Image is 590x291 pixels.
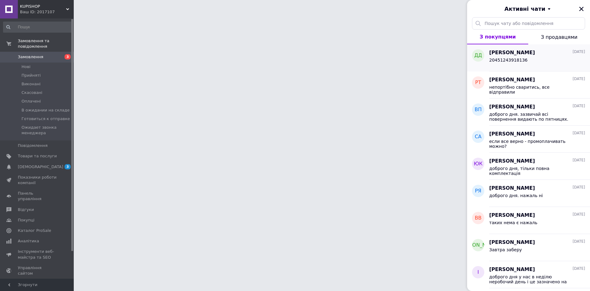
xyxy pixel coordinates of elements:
span: В ожидании на складе [22,107,70,113]
span: СА [475,133,482,140]
span: таких нема є нажаль [489,220,537,225]
span: Нові [22,64,30,70]
span: Показники роботи компанії [18,175,57,186]
button: Закрити [578,5,585,13]
span: [DATE] [572,212,585,217]
span: РЯ [475,188,482,195]
span: [PERSON_NAME] [489,266,535,273]
input: Пошук чату або повідомлення [472,17,585,30]
span: ВВ [475,215,482,222]
span: [DATE] [572,76,585,82]
button: І[PERSON_NAME][DATE]доброго дня у нас в неділю неробочий день і це зазначено на сайті... бачу що ... [467,261,590,288]
div: Ваш ID: 2017107 [20,9,74,15]
span: [PERSON_NAME] [489,158,535,165]
span: Готовиться к отправке [22,116,70,122]
button: З продавцями [528,30,590,44]
span: [PERSON_NAME] [489,212,535,219]
span: Виконані [22,81,41,87]
span: Активні чати [504,5,545,13]
span: І [478,269,479,276]
button: ВВ[PERSON_NAME][DATE]таких нема є нажаль [467,207,590,234]
span: Інструменти веб-майстра та SEO [18,249,57,260]
span: Завтра заберу [489,247,522,252]
span: Ожидает звонка менеджера [22,125,72,136]
button: СА[PERSON_NAME][DATE]если все верно - промоплачивать можно? [467,126,590,153]
input: Пошук [3,22,73,33]
span: [PERSON_NAME] [489,185,535,192]
span: [DATE] [572,185,585,190]
span: [DATE] [572,158,585,163]
span: 3 [65,54,71,59]
button: ДД[PERSON_NAME][DATE]20451243918136 [467,44,590,71]
span: Скасовані [22,90,42,95]
span: З покупцями [480,34,516,40]
button: ЮК[PERSON_NAME][DATE]доброго дня, тільки повна комплектація [467,153,590,180]
button: ВП[PERSON_NAME][DATE]доброго дня. зазвичай всі повернення видають по пятницях. але я попросив сьо... [467,99,590,126]
span: [DATE] [572,49,585,55]
span: Замовлення [18,54,43,60]
span: [DATE] [572,103,585,109]
span: Оплачені [22,99,41,104]
span: Прийняті [22,73,41,78]
span: [PERSON_NAME] [458,242,499,249]
span: Аналітика [18,238,39,244]
button: РЯ[PERSON_NAME][DATE]доброго дня. нажаль ні [467,180,590,207]
span: [PERSON_NAME] [489,76,535,83]
span: Товари та послуги [18,153,57,159]
span: доброго дня. зазвичай всі повернення видають по пятницях. але я попросив сьогодні забрати саме вашу [489,112,576,122]
span: доброго дня у нас в неділю неробочий день і це зазначено на сайті... бачу що ви скасували замовлення [489,274,576,284]
span: ЮК [474,160,483,168]
button: Активні чати [484,5,573,13]
span: [PERSON_NAME] [489,131,535,138]
span: [DATE] [572,131,585,136]
span: Управління сайтом [18,265,57,276]
span: непортібно сваритись, все відправили [489,85,576,95]
span: З продавцями [541,34,577,40]
span: доброго дня. нажаль ні [489,193,543,198]
button: [PERSON_NAME][PERSON_NAME][DATE]Завтра заберу [467,234,590,261]
button: З покупцями [467,30,528,44]
span: KUPISHOP [20,4,66,9]
span: Покупці [18,217,34,223]
span: 3 [65,164,71,169]
span: 20451243918136 [489,58,528,63]
span: [DATE] [572,266,585,271]
span: Відгуки [18,207,34,212]
span: если все верно - промоплачивать можно? [489,139,576,149]
span: Каталог ProSale [18,228,51,233]
span: доброго дня, тільки повна комплектація [489,166,576,176]
span: Панель управління [18,191,57,202]
button: РТ[PERSON_NAME][DATE]непортібно сваритись, все відправили [467,71,590,99]
span: Повідомлення [18,143,48,148]
span: [DATE] [572,239,585,244]
span: Замовлення та повідомлення [18,38,74,49]
span: [DEMOGRAPHIC_DATA] [18,164,63,170]
span: [PERSON_NAME] [489,239,535,246]
span: РТ [475,79,481,86]
span: ДД [474,52,482,59]
span: [PERSON_NAME] [489,49,535,56]
span: ВП [474,106,482,113]
span: [PERSON_NAME] [489,103,535,111]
